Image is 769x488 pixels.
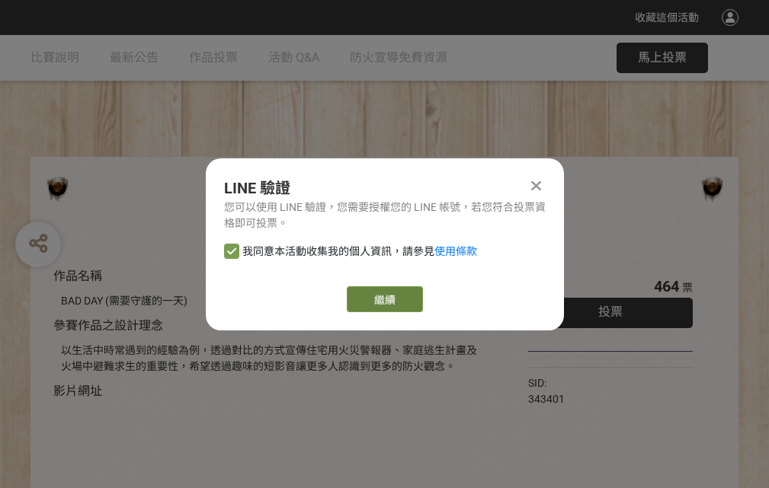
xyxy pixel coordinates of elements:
span: 我同意本活動收集我的個人資訊，請參見 [242,244,477,260]
a: 繼續 [347,286,423,312]
span: 投票 [598,305,623,319]
span: 最新公告 [110,50,159,65]
span: 參賽作品之設計理念 [53,318,163,333]
a: 最新公告 [110,35,159,81]
a: 防火宣導免費資源 [350,35,447,81]
span: 活動 Q&A [268,50,319,65]
a: 活動 Q&A [268,35,319,81]
span: 作品投票 [189,50,238,65]
div: 以生活中時常遇到的經驗為例，透過對比的方式宣傳住宅用火災警報器、家庭逃生計畫及火場中避難求生的重要性，希望透過趣味的短影音讓更多人認識到更多的防火觀念。 [61,343,482,375]
a: 使用條款 [434,245,477,257]
span: 票 [682,282,693,294]
span: 防火宣導免費資源 [350,50,447,65]
iframe: Facebook Share [569,375,645,391]
a: 比賽說明 [30,35,79,81]
div: 您可以使用 LINE 驗證，您需要授權您的 LINE 帳號，若您符合投票資格即可投票。 [224,199,546,231]
span: 作品名稱 [53,269,102,283]
div: LINE 驗證 [224,177,546,199]
span: 馬上投票 [638,50,687,65]
a: 作品投票 [189,35,238,81]
div: BAD DAY (需要守護的一天) [61,293,482,309]
span: SID: 343401 [528,377,565,405]
button: 馬上投票 [617,43,708,73]
span: 比賽說明 [30,50,79,65]
span: 收藏這個活動 [635,11,699,24]
span: 464 [654,277,679,295]
span: 影片網址 [53,384,102,398]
